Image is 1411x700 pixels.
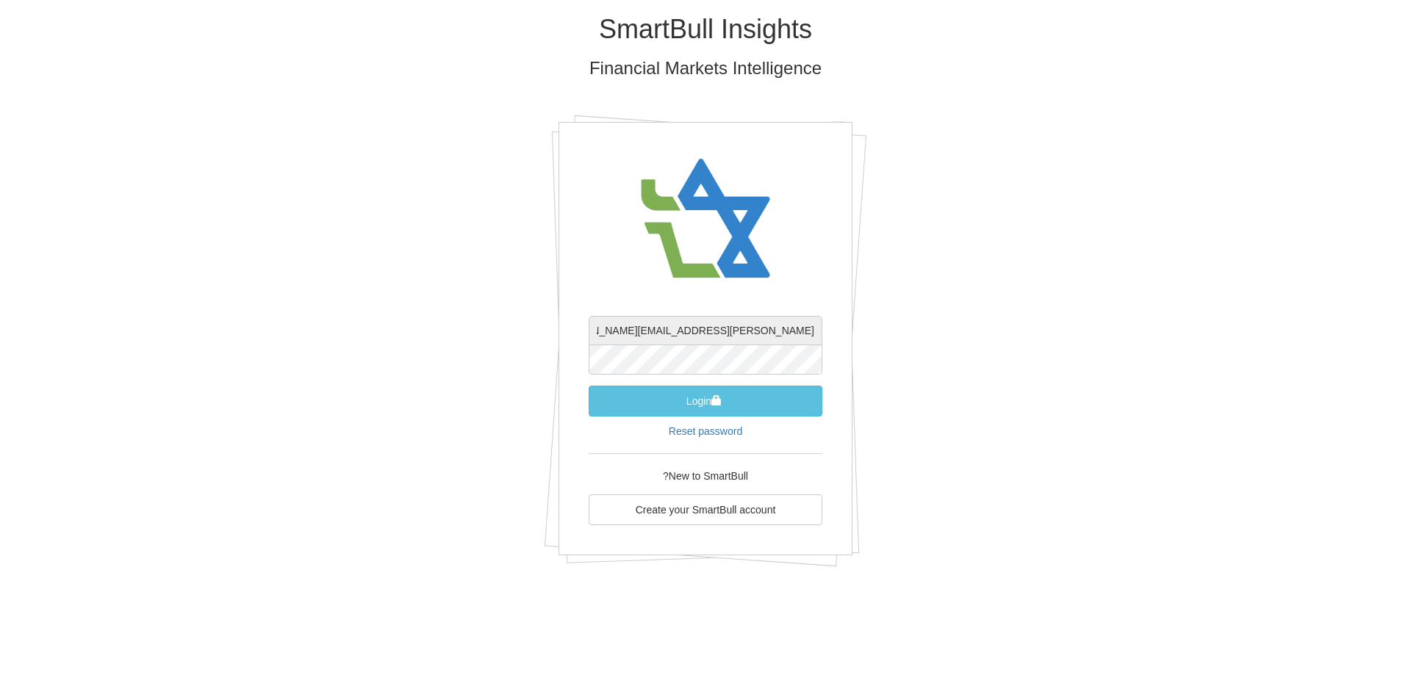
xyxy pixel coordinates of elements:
[589,316,822,345] input: username
[632,145,779,294] img: avatar
[663,470,748,482] span: New to SmartBull?
[589,386,822,416] button: Login
[276,59,1135,78] h3: Financial Markets Intelligence
[276,15,1135,44] h1: SmartBull Insights
[669,425,742,437] a: Reset password
[589,494,822,525] a: Create your SmartBull account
